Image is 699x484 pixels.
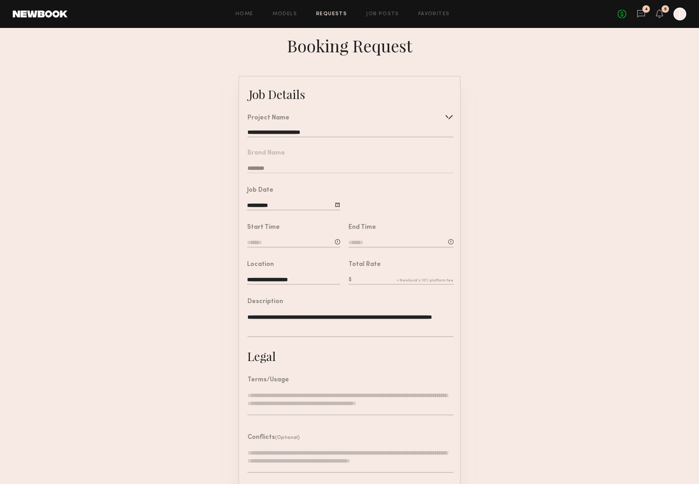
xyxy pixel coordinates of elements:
[316,12,347,17] a: Requests
[637,9,646,19] a: 4
[673,8,686,20] a: J
[248,377,289,383] div: Terms/Usage
[366,12,399,17] a: Job Posts
[645,7,648,12] div: 4
[247,187,273,194] div: Job Date
[664,7,667,12] div: 5
[418,12,450,17] a: Favorites
[247,224,280,231] div: Start Time
[248,299,283,305] div: Description
[248,434,300,441] header: Conflicts
[248,115,289,121] div: Project Name
[249,86,305,102] div: Job Details
[247,348,276,364] div: Legal
[273,12,297,17] a: Models
[349,224,376,231] div: End Time
[349,262,381,268] div: Total Rate
[275,435,300,440] span: (Optional)
[236,12,253,17] a: Home
[247,262,274,268] div: Location
[287,34,412,57] div: Booking Request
